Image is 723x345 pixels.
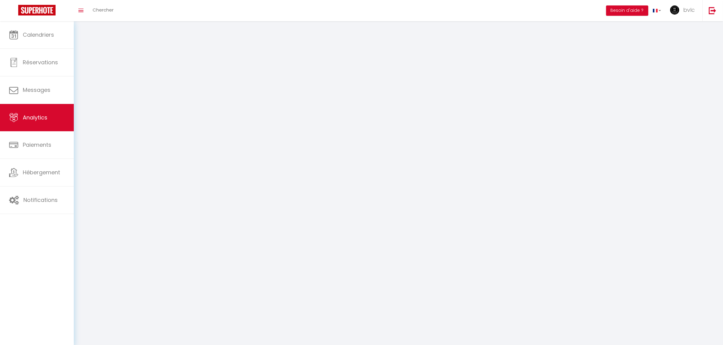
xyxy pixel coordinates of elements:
[23,59,58,66] span: Réservations
[18,5,56,15] img: Super Booking
[23,196,58,204] span: Notifications
[93,7,114,13] span: Chercher
[683,6,695,14] span: bvlc
[23,114,47,121] span: Analytics
[606,5,648,16] button: Besoin d'aide ?
[23,31,54,39] span: Calendriers
[23,86,50,94] span: Messages
[709,7,716,14] img: logout
[670,5,679,15] img: ...
[23,169,60,176] span: Hébergement
[23,141,51,149] span: Paiements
